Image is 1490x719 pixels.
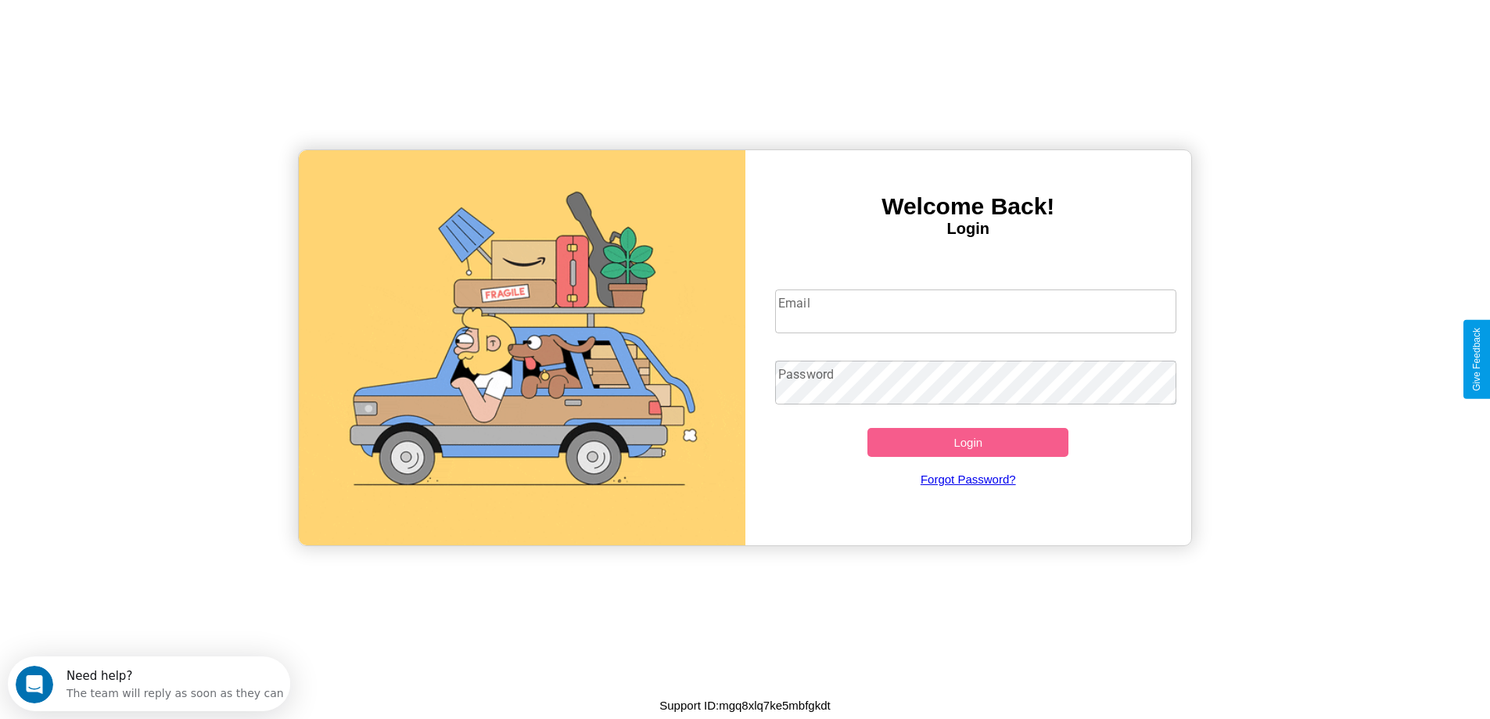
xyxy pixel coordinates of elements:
[59,26,276,42] div: The team will reply as soon as they can
[867,428,1068,457] button: Login
[659,695,830,716] p: Support ID: mgq8xlq7ke5mbfgkdt
[1471,328,1482,391] div: Give Feedback
[745,193,1192,220] h3: Welcome Back!
[6,6,291,49] div: Open Intercom Messenger
[767,457,1169,502] a: Forgot Password?
[16,666,53,703] iframe: Intercom live chat
[59,13,276,26] div: Need help?
[8,656,290,711] iframe: Intercom live chat discovery launcher
[299,150,745,545] img: gif
[745,220,1192,238] h4: Login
